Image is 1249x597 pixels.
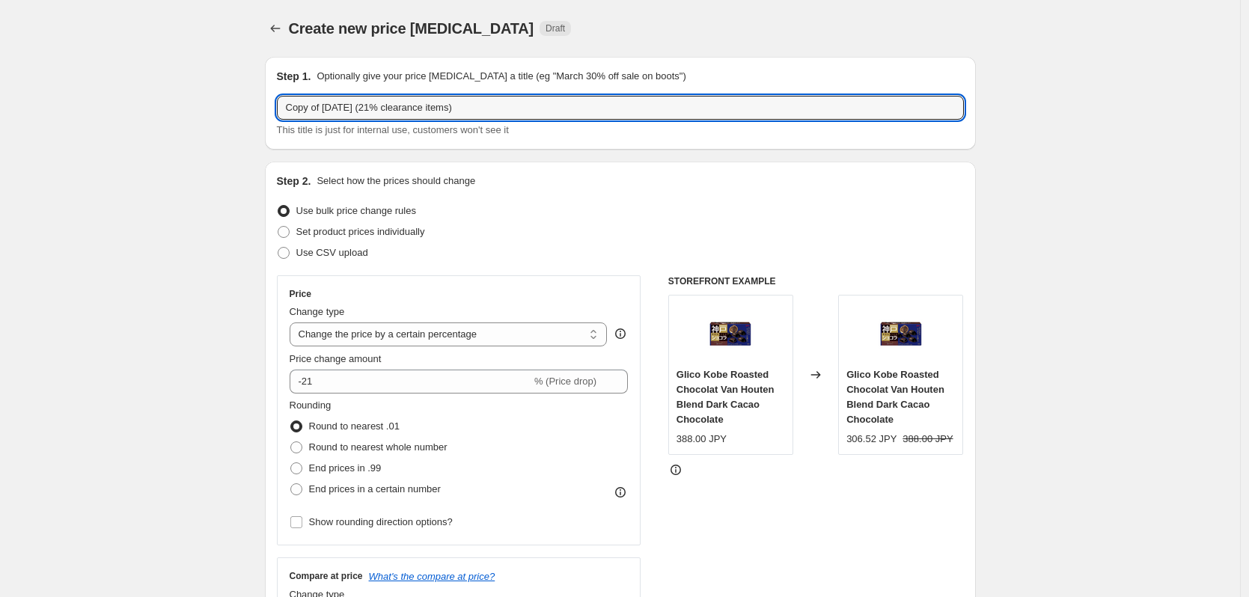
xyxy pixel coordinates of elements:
[546,22,565,34] span: Draft
[296,205,416,216] span: Use bulk price change rules
[277,124,509,135] span: This title is just for internal use, customers won't see it
[309,441,448,453] span: Round to nearest whole number
[317,174,475,189] p: Select how the prices should change
[290,306,345,317] span: Change type
[296,226,425,237] span: Set product prices individually
[309,462,382,474] span: End prices in .99
[290,370,531,394] input: -15
[296,247,368,258] span: Use CSV upload
[846,432,897,447] div: 306.52 JPY
[317,69,685,84] p: Optionally give your price [MEDICAL_DATA] a title (eg "March 30% off sale on boots")
[277,96,964,120] input: 30% off holiday sale
[871,303,931,363] img: NO-20240528154850556_80x.png
[277,174,311,189] h2: Step 2.
[290,570,363,582] h3: Compare at price
[613,326,628,341] div: help
[700,303,760,363] img: NO-20240528154850556_80x.png
[289,20,534,37] span: Create new price [MEDICAL_DATA]
[534,376,596,387] span: % (Price drop)
[677,432,727,447] div: 388.00 JPY
[265,18,286,39] button: Price change jobs
[290,353,382,364] span: Price change amount
[290,399,332,411] span: Rounding
[903,432,953,447] strike: 388.00 JPY
[846,369,944,425] span: Glico Kobe Roasted Chocolat Van Houten Blend Dark Cacao Chocolate
[369,571,495,582] button: What's the compare at price?
[309,420,400,432] span: Round to nearest .01
[668,275,964,287] h6: STOREFRONT EXAMPLE
[309,483,441,495] span: End prices in a certain number
[277,69,311,84] h2: Step 1.
[290,288,311,300] h3: Price
[309,516,453,527] span: Show rounding direction options?
[677,369,775,425] span: Glico Kobe Roasted Chocolat Van Houten Blend Dark Cacao Chocolate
